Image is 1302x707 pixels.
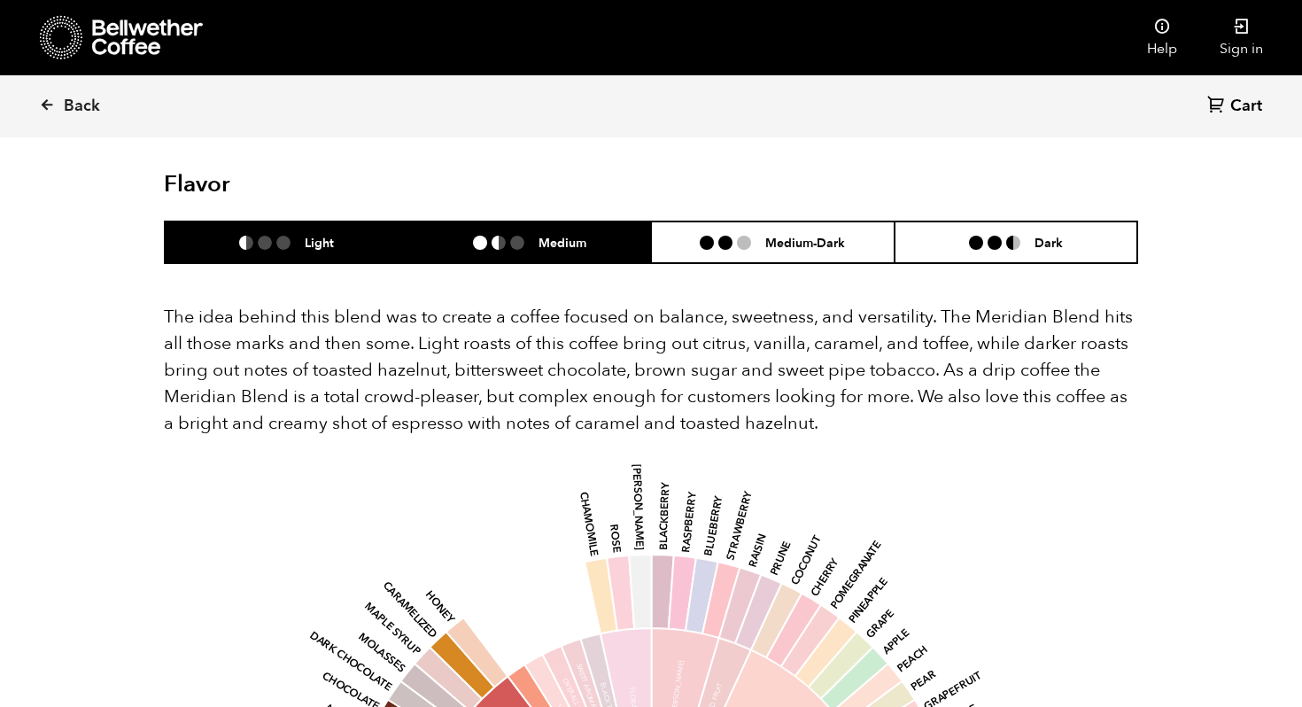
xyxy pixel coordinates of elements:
[305,235,334,250] h6: Light
[765,235,845,250] h6: Medium-Dark
[164,171,489,198] h2: Flavor
[1035,235,1063,250] h6: Dark
[539,235,586,250] h6: Medium
[1230,96,1262,117] span: Cart
[164,304,1138,437] p: The idea behind this blend was to create a coffee focused on balance, sweetness, and versatility....
[64,96,100,117] span: Back
[1207,95,1267,119] a: Cart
